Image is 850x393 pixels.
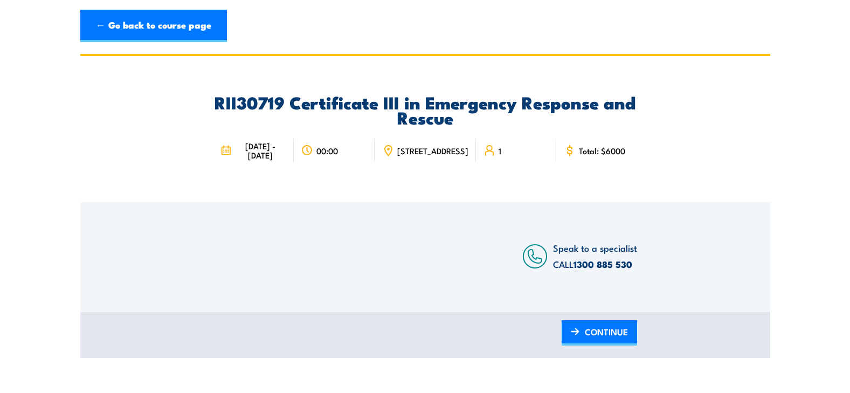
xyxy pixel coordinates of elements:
[316,146,338,155] span: 00:00
[585,318,628,346] span: CONTINUE
[579,146,625,155] span: Total: $6000
[397,146,468,155] span: [STREET_ADDRESS]
[80,10,227,42] a: ← Go back to course page
[213,94,637,125] h2: RII30719 Certificate III in Emergency Response and Rescue
[573,257,632,271] a: 1300 885 530
[234,141,286,160] span: [DATE] - [DATE]
[562,320,637,346] a: CONTINUE
[553,241,637,271] span: Speak to a specialist CALL
[499,146,501,155] span: 1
